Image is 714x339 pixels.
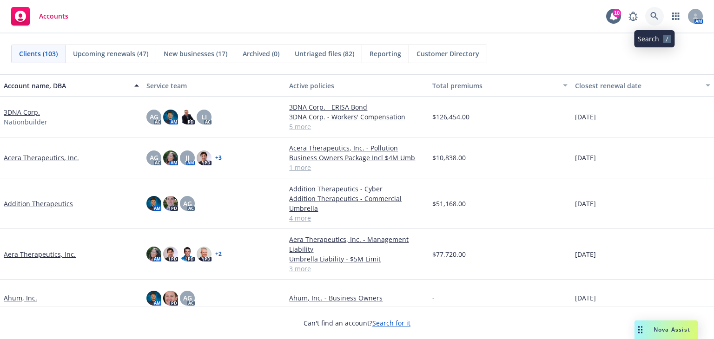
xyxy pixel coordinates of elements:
[575,199,596,209] span: [DATE]
[197,150,212,165] img: photo
[289,153,424,163] a: Business Owners Package Incl $4M Umb
[4,117,47,127] span: Nationbuilder
[4,293,37,303] a: Ahum, Inc.
[180,110,195,124] img: photo
[289,112,424,122] a: 3DNA Corp. - Workers' Compensation
[575,293,596,303] span: [DATE]
[429,74,571,97] button: Total premiums
[289,163,424,172] a: 1 more
[146,81,282,91] div: Service team
[4,107,40,117] a: 3DNA Corp.
[432,81,557,91] div: Total premiums
[163,196,178,211] img: photo
[289,143,424,153] a: Acera Therapeutics, Inc. - Pollution
[163,247,178,261] img: photo
[289,102,424,112] a: 3DNA Corp. - ERISA Bond
[432,293,435,303] span: -
[146,291,161,306] img: photo
[150,153,159,163] span: AG
[180,247,195,261] img: photo
[432,153,466,163] span: $10,838.00
[635,320,646,339] div: Drag to move
[289,81,424,91] div: Active policies
[289,235,424,254] a: Aera Therapeutics, Inc. - Management Liability
[146,247,161,261] img: photo
[370,49,401,59] span: Reporting
[19,49,58,59] span: Clients (103)
[215,251,222,257] a: + 2
[432,112,469,122] span: $126,454.00
[667,7,685,26] a: Switch app
[183,293,192,303] span: AG
[575,153,596,163] span: [DATE]
[7,3,72,29] a: Accounts
[285,74,428,97] button: Active policies
[150,112,159,122] span: AG
[575,81,700,91] div: Closest renewal date
[4,199,73,209] a: Addition Therapeutics
[289,213,424,223] a: 4 more
[39,13,68,20] span: Accounts
[146,196,161,211] img: photo
[289,264,424,274] a: 3 more
[289,122,424,131] a: 5 more
[575,112,596,122] span: [DATE]
[163,150,178,165] img: photo
[143,74,285,97] button: Service team
[289,293,424,303] a: Ahum, Inc. - Business Owners
[215,155,222,161] a: + 3
[416,49,479,59] span: Customer Directory
[645,7,664,26] a: Search
[185,153,189,163] span: JJ
[197,247,212,261] img: photo
[571,74,714,97] button: Closest renewal date
[635,320,698,339] button: Nova Assist
[289,254,424,264] a: Umbrella Liability - $5M Limit
[4,249,76,259] a: Aera Therapeutics, Inc.
[163,110,178,124] img: photo
[624,7,642,26] a: Report a Bug
[432,249,466,259] span: $77,720.00
[289,184,424,194] a: Addition Therapeutics - Cyber
[289,194,424,213] a: Addition Therapeutics - Commercial Umbrella
[73,49,148,59] span: Upcoming renewals (47)
[4,81,129,91] div: Account name, DBA
[372,319,410,327] a: Search for it
[201,112,207,122] span: LI
[4,153,79,163] a: Acera Therapeutics, Inc.
[575,249,596,259] span: [DATE]
[243,49,279,59] span: Archived (0)
[163,291,178,306] img: photo
[183,199,192,209] span: AG
[432,199,466,209] span: $51,168.00
[304,318,410,328] span: Can't find an account?
[654,326,690,333] span: Nova Assist
[164,49,227,59] span: New businesses (17)
[295,49,354,59] span: Untriaged files (82)
[613,9,621,17] div: 10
